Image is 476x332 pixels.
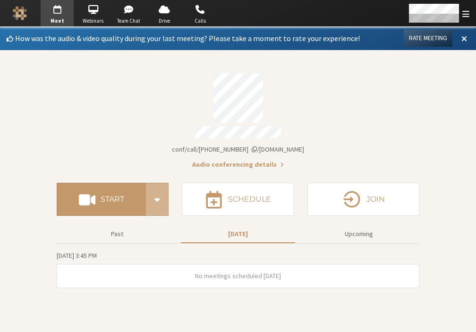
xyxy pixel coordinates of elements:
[41,17,74,25] span: Meet
[76,17,110,25] span: Webinars
[57,250,419,288] section: Today's Meetings
[172,145,304,154] button: Copy my meeting room linkCopy my meeting room link
[192,160,284,170] button: Audio conferencing details
[307,183,419,216] button: Join
[366,196,385,203] h4: Join
[181,226,295,242] button: [DATE]
[172,145,304,153] span: Copy my meeting room link
[57,67,419,170] section: Account details
[228,196,271,203] h4: Schedule
[112,17,145,25] span: Team Chat
[182,183,294,216] button: Schedule
[13,6,27,20] img: Iotum
[57,183,146,216] button: Start
[15,34,360,43] span: How was the audio & video quality during your last meeting? Please take a moment to rate your exp...
[57,251,97,260] span: [DATE] 3:45 PM
[146,183,169,216] div: Start conference options
[302,226,416,242] button: Upcoming
[195,272,281,280] span: No meetings scheduled [DATE]
[148,17,181,25] span: Drive
[60,226,174,242] button: Past
[404,30,452,47] button: Rate Meeting
[101,196,124,203] h4: Start
[184,17,217,25] span: Calls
